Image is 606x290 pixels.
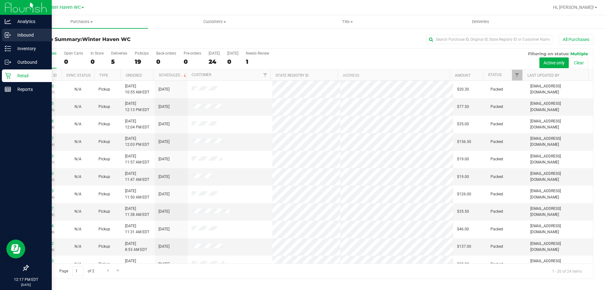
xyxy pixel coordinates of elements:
[111,58,127,65] div: 5
[11,72,49,80] p: Retail
[457,261,469,267] span: $30.00
[490,104,503,110] span: Packed
[64,51,83,56] div: Open Carts
[11,18,49,25] p: Analytics
[158,174,169,180] span: [DATE]
[91,51,104,56] div: In Store
[74,261,81,267] button: N/A
[490,261,503,267] span: Packed
[36,259,54,263] a: 11860433
[126,73,142,78] a: Ordered
[114,266,123,275] a: Go to the last page
[98,139,110,145] span: Pickup
[45,5,81,10] span: Winter Haven WC
[156,58,176,65] div: 0
[490,86,503,92] span: Packed
[457,191,471,197] span: $126.00
[158,261,169,267] span: [DATE]
[553,5,594,10] span: Hi, [PERSON_NAME]!
[36,224,54,228] a: 11861304
[457,156,469,162] span: $19.00
[490,209,503,215] span: Packed
[227,51,238,56] div: [DATE]
[36,241,54,246] a: 11859412
[512,70,522,80] a: Filter
[74,139,81,145] button: N/A
[74,104,81,110] button: N/A
[99,73,108,78] a: Type
[98,174,110,180] span: Pickup
[539,57,569,68] button: Active only
[457,139,471,145] span: $156.50
[74,104,81,109] span: Not Applicable
[426,35,552,44] input: Search Purchase ID, Original ID, State Registry ID or Customer Name...
[11,31,49,39] p: Inbound
[5,59,11,65] inline-svg: Outbound
[158,191,169,197] span: [DATE]
[98,261,110,267] span: Pickup
[74,156,81,162] button: N/A
[530,188,589,200] span: [EMAIL_ADDRESS][DOMAIN_NAME]
[74,192,81,196] span: Not Applicable
[5,32,11,38] inline-svg: Inbound
[104,266,113,275] a: Go to the next page
[246,51,269,56] div: Needs Review
[125,101,149,113] span: [DATE] 12:13 PM EDT
[276,73,309,78] a: State Registry ID
[192,73,211,77] a: Customer
[5,86,11,92] inline-svg: Reports
[158,244,169,250] span: [DATE]
[490,191,503,197] span: Packed
[490,174,503,180] span: Packed
[528,51,569,56] span: Filtering on status:
[488,73,502,77] a: Status
[3,277,49,282] p: 12:17 PM EDT
[158,209,169,215] span: [DATE]
[530,241,589,253] span: [EMAIL_ADDRESS][DOMAIN_NAME]
[148,15,281,28] a: Customers
[74,87,81,92] span: Not Applicable
[148,19,281,25] span: Customers
[125,171,149,183] span: [DATE] 11:47 AM EDT
[98,86,110,92] span: Pickup
[158,86,169,92] span: [DATE]
[74,175,81,179] span: Not Applicable
[490,244,503,250] span: Packed
[158,156,169,162] span: [DATE]
[227,58,238,65] div: 0
[74,122,81,126] span: Not Applicable
[98,244,110,250] span: Pickup
[5,18,11,25] inline-svg: Analytics
[125,188,149,200] span: [DATE] 11:50 AM EDT
[74,121,81,127] button: N/A
[463,19,498,25] span: Deliveries
[530,101,589,113] span: [EMAIL_ADDRESS][DOMAIN_NAME]
[184,58,201,65] div: 0
[74,226,81,232] button: N/A
[457,209,469,215] span: $35.50
[559,34,593,45] button: All Purchases
[74,262,81,266] span: Not Applicable
[530,83,589,95] span: [EMAIL_ADDRESS][DOMAIN_NAME]
[125,241,147,253] span: [DATE] 8:53 AM EDT
[11,45,49,52] p: Inventory
[135,58,149,65] div: 19
[36,154,54,158] a: 11861653
[36,136,54,141] a: 11861677
[28,37,216,42] h3: Purchase Summary:
[15,15,148,28] a: Purchases
[74,209,81,215] button: N/A
[547,266,587,276] span: 1 - 20 of 24 items
[338,70,450,81] th: Address
[36,206,54,211] a: 11861317
[455,73,471,78] a: Amount
[74,157,81,161] span: Not Applicable
[125,153,149,165] span: [DATE] 11:57 AM EDT
[98,191,110,197] span: Pickup
[156,51,176,56] div: Back-orders
[125,258,147,270] span: [DATE] 9:19 AM EDT
[74,174,81,180] button: N/A
[54,266,99,276] span: Page of 2
[11,58,49,66] p: Outbound
[158,226,169,232] span: [DATE]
